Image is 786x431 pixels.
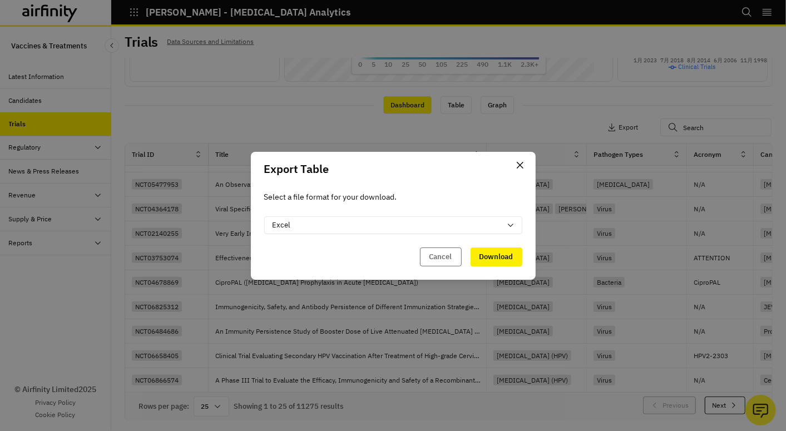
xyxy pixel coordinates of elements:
p: Excel [273,220,291,231]
header: Export Table [251,152,536,186]
button: Download [471,247,522,266]
button: Close [511,156,529,174]
p: Select a file format for your download. [264,191,522,203]
button: Cancel [420,247,462,266]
